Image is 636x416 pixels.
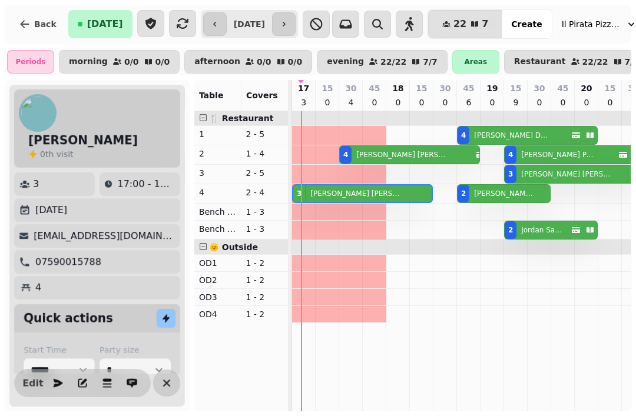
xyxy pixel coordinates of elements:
p: 0 / 0 [288,58,303,66]
p: 18 [392,82,403,94]
h2: Quick actions [24,310,113,327]
p: 0 [488,96,497,108]
img: aHR0cHM6Ly93d3cuZ3JhdmF0YXIuY29tL2F2YXRhci9iNzI5ZWQxZTQxZGRjMWM2NTlkMTAwODRkNzc0YTExMT9zPTE1MCZkP... [19,94,57,132]
span: Table [199,91,224,100]
p: 17 [298,82,309,94]
p: 1 - 3 [246,223,283,235]
p: 2 - 5 [246,128,283,140]
p: 20 [581,82,592,94]
p: 1 - 3 [246,206,283,218]
div: 3 [297,189,302,198]
p: 45 [369,82,380,94]
p: afternoon [194,57,240,66]
p: Bench Right [199,223,237,235]
p: 0 [535,96,544,108]
p: 6 [464,96,473,108]
p: [PERSON_NAME] Donnison [474,131,549,140]
p: Bench Left [199,206,237,218]
p: 2 - 4 [246,187,283,198]
p: Restaurant [514,57,566,66]
label: Party size [100,344,171,356]
div: Areas [452,50,499,74]
p: 4 [346,96,356,108]
span: Back [34,20,57,28]
span: th [45,149,57,159]
button: evening22/227/7 [317,50,448,74]
p: 15 [510,82,521,94]
p: 0 [582,96,591,108]
p: [PERSON_NAME] Kozlowska [474,189,534,198]
p: 3 [299,96,309,108]
p: 1 - 2 [246,257,283,269]
span: 🌞 Outside [209,242,258,252]
p: [DATE] [35,203,67,217]
p: 0 [558,96,568,108]
p: [PERSON_NAME] Pacey [521,150,596,159]
span: Covers [246,91,278,100]
div: 4 [508,150,513,159]
button: 227 [428,10,502,38]
span: [DATE] [87,19,123,29]
p: visit [40,148,74,160]
p: 17:00 - 18:30 [117,177,175,191]
p: 1 - 2 [246,291,283,303]
span: 22 [453,19,466,29]
p: OD3 [199,291,237,303]
p: [PERSON_NAME] [PERSON_NAME] [521,169,612,179]
p: Jordan Saxby [521,225,563,235]
p: 45 [463,82,474,94]
button: afternoon0/00/0 [184,50,312,74]
div: 2 [461,189,466,198]
span: 🍴 Restaurant [209,114,274,123]
p: OD4 [199,308,237,320]
p: evening [327,57,364,66]
p: 1 - 4 [246,148,283,159]
p: 0 [370,96,379,108]
button: morning0/00/0 [59,50,180,74]
p: 1 - 2 [246,274,283,286]
p: 45 [557,82,568,94]
p: 15 [322,82,333,94]
p: 0 [440,96,450,108]
p: 0 [393,96,403,108]
p: 30 [439,82,450,94]
p: 15 [604,82,615,94]
p: 9 [511,96,521,108]
p: 7 / 7 [423,58,438,66]
h2: [PERSON_NAME] [28,132,138,148]
p: [PERSON_NAME] [PERSON_NAME] [356,150,447,159]
div: 4 [343,150,348,159]
p: 30 [534,82,545,94]
p: 0 [323,96,332,108]
p: [EMAIL_ADDRESS][DOMAIN_NAME] [34,229,175,243]
p: 15 [416,82,427,94]
button: Create [502,10,551,38]
p: 22 / 22 [380,58,406,66]
p: OD2 [199,274,237,286]
span: Edit [26,378,40,388]
p: morning [69,57,108,66]
p: [PERSON_NAME] [PERSON_NAME] [310,189,402,198]
p: 0 [417,96,426,108]
div: 3 [508,169,513,179]
p: OD1 [199,257,237,269]
p: 0 / 0 [155,58,170,66]
p: 4 [199,187,237,198]
button: Back [9,10,66,38]
p: 1 - 2 [246,308,283,320]
span: 0 [40,149,45,159]
p: 3 [199,167,237,179]
span: Il Pirata Pizzata [562,18,621,30]
p: 30 [345,82,356,94]
p: 3 [33,177,39,191]
p: 22 / 22 [582,58,608,66]
span: 7 [482,19,488,29]
p: 19 [486,82,498,94]
button: Edit [21,371,45,395]
p: 2 [199,148,237,159]
button: [DATE] [68,10,132,38]
p: 2 - 5 [246,167,283,179]
div: Periods [7,50,54,74]
div: 4 [461,131,466,140]
p: 07590015788 [35,255,101,269]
